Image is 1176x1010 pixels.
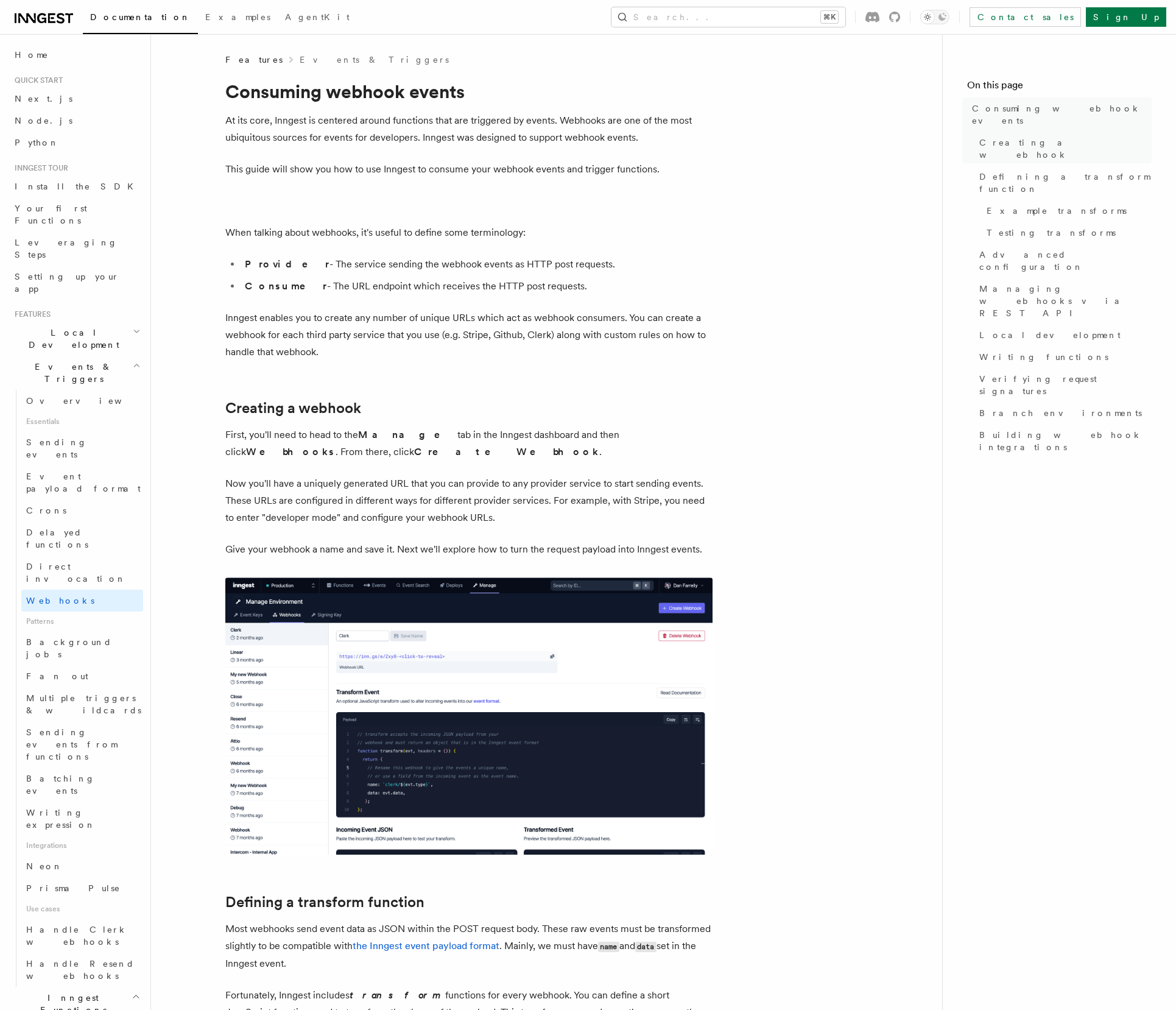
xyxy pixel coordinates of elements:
[21,802,143,836] a: Writing expression
[979,136,1152,161] span: Creating a webhook
[10,327,133,351] span: Local Development
[10,266,143,300] a: Setting up your app
[15,238,118,260] span: Leveraging Steps
[15,182,141,191] span: Install the SDK
[15,49,49,61] span: Home
[21,612,143,631] span: Patterns
[225,54,283,66] span: Features
[10,110,143,132] a: Node.js
[21,631,143,665] a: Background jobs
[245,258,329,270] strong: Provider
[982,222,1152,244] a: Testing transforms
[285,12,350,22] span: AgentKit
[10,231,143,266] a: Leveraging Steps
[26,471,141,493] span: Event payload format
[350,989,445,1001] em: transform
[974,244,1152,278] a: Advanced configuration
[205,12,270,22] span: Examples
[15,203,87,225] span: Your first Functions
[198,4,278,33] a: Examples
[21,953,143,987] a: Handle Resend webhooks
[974,346,1152,368] a: Writing functions
[21,721,143,768] a: Sending events from functions
[225,309,713,361] p: Inngest enables you to create any number of unique URLs which act as webhook consumers. You can c...
[21,431,143,465] a: Sending events
[10,390,143,987] div: Events & Triggers
[598,942,619,952] code: name
[21,412,143,431] span: Essentials
[15,138,59,147] span: Python
[21,556,143,590] a: Direct invocation
[21,877,143,899] a: Prisma Pulse
[26,727,117,761] span: Sending events from functions
[26,861,63,871] span: Neon
[979,171,1152,195] span: Defining a transform function
[611,7,845,27] button: Search...⌘K
[225,577,713,855] img: Inngest dashboard showing a newly created webhook
[979,373,1152,397] span: Verifying request signatures
[83,4,198,34] a: Documentation
[10,356,143,390] button: Events & Triggers
[225,426,713,461] p: First, you'll need to head to the tab in the Inngest dashboard and then click . From there, click .
[10,163,68,173] span: Inngest tour
[245,280,327,292] strong: Consumer
[979,249,1152,273] span: Advanced configuration
[225,400,361,417] a: Creating a webhook
[26,925,128,947] span: Handle Clerk webhooks
[21,919,143,953] a: Handle Clerk webhooks
[21,665,143,687] a: Fan out
[26,774,95,796] span: Batching events
[10,44,143,66] a: Home
[26,437,87,459] span: Sending events
[26,959,135,981] span: Handle Resend webhooks
[225,894,424,911] a: Defining a transform function
[21,899,143,919] span: Use cases
[26,396,152,406] span: Overview
[972,102,1152,127] span: Consuming webhook events
[1086,7,1166,27] a: Sign Up
[970,7,1081,27] a: Contact sales
[979,429,1152,453] span: Building webhook integrations
[225,112,713,146] p: At its core, Inngest is centered around functions that are triggered by events. Webhooks are one ...
[21,590,143,612] a: Webhooks
[982,200,1152,222] a: Example transforms
[26,671,88,681] span: Fan out
[974,278,1152,324] a: Managing webhooks via REST API
[225,920,713,972] p: Most webhooks send event data as JSON within the POST request body. These raw events must be tran...
[10,175,143,197] a: Install the SDK
[225,161,713,178] p: This guide will show you how to use Inngest to consume your webhook events and trigger functions.
[225,541,713,558] p: Give your webhook a name and save it. Next we'll explore how to turn the request payload into Inn...
[10,322,143,356] button: Local Development
[10,132,143,154] a: Python
[15,94,72,104] span: Next.js
[10,309,51,319] span: Features
[635,942,657,952] code: data
[26,528,88,549] span: Delayed functions
[21,687,143,721] a: Multiple triggers & wildcards
[300,54,449,66] a: Events & Triggers
[26,883,121,893] span: Prisma Pulse
[974,166,1152,200] a: Defining a transform function
[225,80,713,102] h1: Consuming webhook events
[26,562,126,584] span: Direct invocation
[974,424,1152,458] a: Building webhook integrations
[26,808,96,830] span: Writing expression
[225,224,713,241] p: When talking about webhooks, it's useful to define some terminology:
[241,256,713,273] li: - The service sending the webhook events as HTTP post requests.
[26,596,94,606] span: Webhooks
[10,88,143,110] a: Next.js
[21,836,143,855] span: Integrations
[246,446,336,457] strong: Webhooks
[979,329,1121,341] span: Local development
[10,76,63,85] span: Quick start
[974,368,1152,402] a: Verifying request signatures
[241,278,713,295] li: - The URL endpoint which receives the HTTP post requests.
[974,402,1152,424] a: Branch environments
[21,855,143,877] a: Neon
[979,351,1108,363] span: Writing functions
[278,4,357,33] a: AgentKit
[15,116,72,125] span: Node.js
[979,283,1152,319] span: Managing webhooks via REST API
[21,521,143,556] a: Delayed functions
[26,693,141,715] span: Multiple triggers & wildcards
